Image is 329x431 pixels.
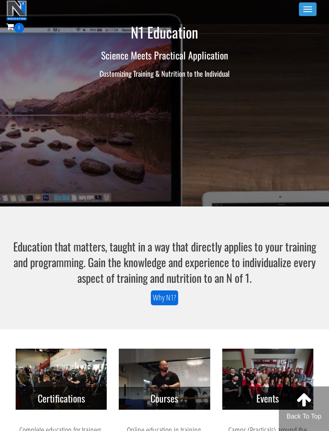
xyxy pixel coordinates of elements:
[14,23,24,33] span: 0
[119,349,210,410] img: n1-courses
[10,239,319,286] h3: Education that matters, taught in a way that directly applies to your training and programming. G...
[6,50,323,60] h2: Science Meets Practical Application
[6,0,27,20] img: n1-education
[279,412,329,421] p: Back To Top
[151,290,178,305] a: Why N1?
[222,387,313,409] h3: Events
[6,24,323,40] h1: N1 Education
[6,21,24,32] a: 0
[16,387,107,409] h3: Certifications
[6,70,323,78] h3: Customizing Training & Nutrition to the Individual
[16,349,107,410] img: n1-certifications
[222,349,313,410] img: n1-events
[119,387,210,409] h3: Courses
